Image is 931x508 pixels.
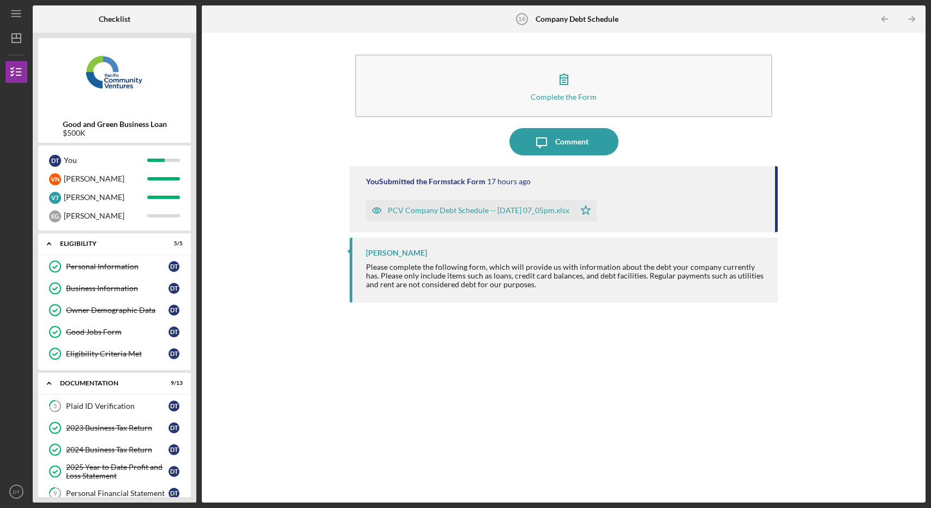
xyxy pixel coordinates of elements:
div: Comment [555,128,588,155]
div: Personal Information [66,262,169,271]
div: D T [169,422,179,433]
div: D T [169,466,179,477]
div: D T [169,326,179,337]
a: Eligibility Criteria MetDT [44,343,185,365]
div: You [64,151,147,170]
a: 5Plaid ID VerificationDT [44,395,185,417]
div: 2025 Year to Date Profit and Loss Statement [66,463,169,480]
div: [PERSON_NAME] [64,207,147,225]
text: DT [13,489,20,495]
time: 2025-08-21 23:05 [487,177,531,186]
a: Owner Demographic DataDT [44,299,185,321]
div: PCV Company Debt Schedule -- [DATE] 07_05pm.xlsx [388,206,569,215]
div: Personal Financial Statement [66,489,169,498]
div: You Submitted the Formstack Form [366,177,485,186]
a: Business InformationDT [44,277,185,299]
div: D T [169,444,179,455]
div: Eligibility [60,240,155,247]
div: Plaid ID Verification [66,402,169,410]
b: Checklist [99,15,130,23]
button: PCV Company Debt Schedule -- [DATE] 07_05pm.xlsx [366,199,597,221]
b: Good and Green Business Loan [63,120,167,129]
div: V T [49,192,61,204]
a: 9Personal Financial StatementDT [44,482,185,504]
div: Eligibility Criteria Met [66,349,169,358]
div: [PERSON_NAME] [366,249,427,257]
div: D T [169,348,179,359]
a: 2024 Business Tax ReturnDT [44,439,185,461]
div: Documentation [60,380,155,386]
div: D T [169,261,179,272]
div: Please complete the following form, which will provide us with information about the debt your co... [366,263,766,289]
button: DT [5,481,27,503]
div: $500K [63,129,167,137]
a: 2025 Year to Date Profit and Loss StatementDT [44,461,185,482]
div: D T [49,155,61,167]
b: Company Debt Schedule [536,15,618,23]
div: 2024 Business Tax Return [66,445,169,454]
div: D T [169,283,179,294]
button: Complete the Form [355,55,772,117]
a: 2023 Business Tax ReturnDT [44,417,185,439]
div: [PERSON_NAME] [64,188,147,207]
div: D T [169,305,179,316]
a: Personal InformationDT [44,256,185,277]
tspan: 5 [53,403,57,410]
div: [PERSON_NAME] [64,170,147,188]
tspan: 9 [53,490,57,497]
div: V N [49,173,61,185]
div: Owner Demographic Data [66,306,169,315]
button: Comment [509,128,618,155]
a: Good Jobs FormDT [44,321,185,343]
img: Product logo [38,44,191,109]
div: D T [169,488,179,499]
div: Good Jobs Form [66,328,169,336]
div: D T [169,401,179,412]
div: 5 / 5 [163,240,183,247]
div: 9 / 13 [163,380,183,386]
div: E G [49,210,61,222]
div: Business Information [66,284,169,293]
tspan: 14 [519,16,526,22]
div: Complete the Form [531,93,597,101]
div: 2023 Business Tax Return [66,424,169,432]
